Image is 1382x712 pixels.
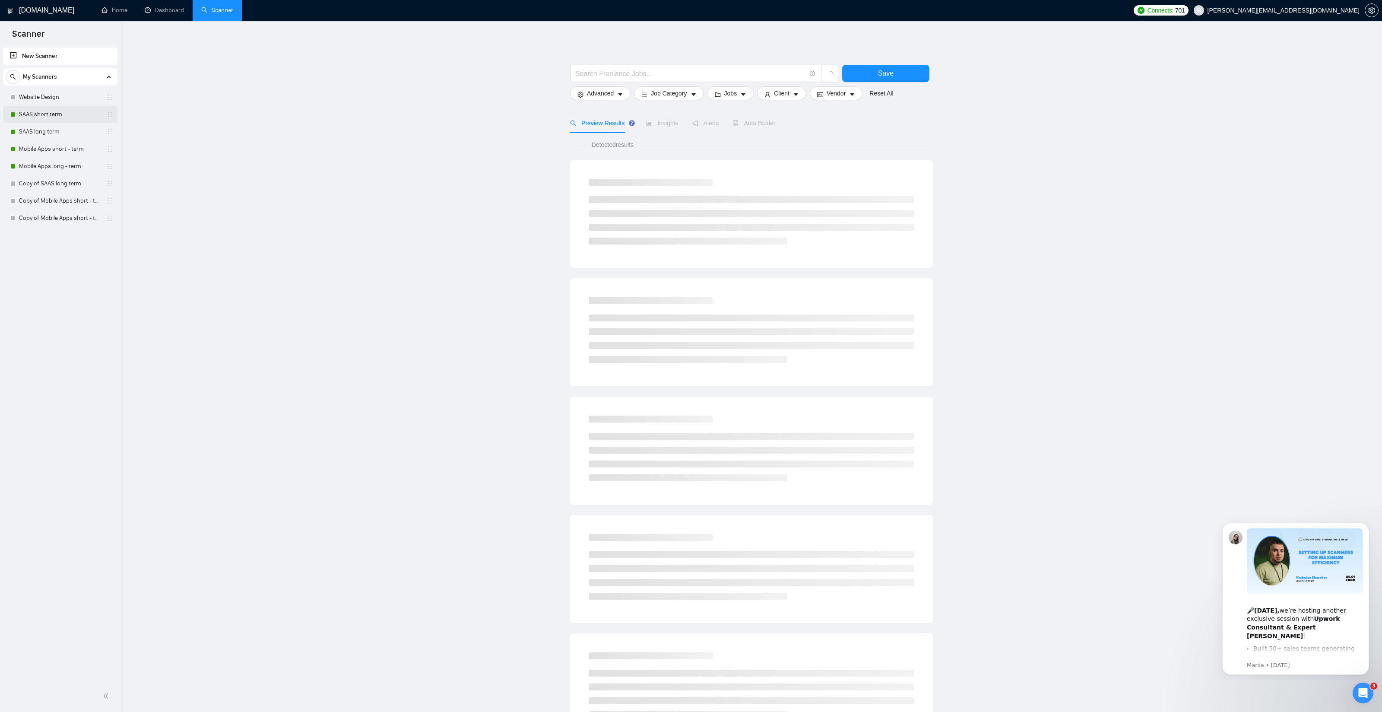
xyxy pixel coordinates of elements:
button: setting [1365,3,1379,17]
img: logo [7,4,13,18]
a: homeHome [101,6,127,14]
a: Copy of Mobile Apps short - term [19,210,101,227]
li: New Scanner [3,48,117,65]
span: holder [106,215,113,222]
span: user [764,91,770,98]
input: Search Freelance Jobs... [575,68,806,79]
span: Auto Bidder [732,120,775,127]
a: Copy of Mobile Apps short - term [19,192,101,210]
span: setting [577,91,583,98]
button: folderJobscaret-down [707,86,754,100]
button: barsJob Categorycaret-down [634,86,704,100]
span: notification [692,120,698,126]
a: setting [1365,7,1379,14]
span: bars [641,91,647,98]
span: folder [715,91,721,98]
span: holder [106,128,113,135]
span: idcard [817,91,823,98]
span: Advanced [587,89,614,98]
button: Save [842,65,929,82]
a: New Scanner [10,48,111,65]
span: info-circle [810,71,815,76]
span: robot [732,120,739,126]
span: caret-down [793,91,799,98]
span: caret-down [617,91,623,98]
span: holder [106,111,113,118]
span: search [570,120,576,126]
span: holder [106,94,113,101]
span: Alerts [692,120,719,127]
span: caret-down [740,91,746,98]
iframe: Intercom notifications message [1209,515,1382,680]
span: Save [878,68,894,79]
a: Copy of SAAS long term [19,175,101,192]
img: upwork-logo.png [1138,7,1144,14]
span: Scanner [5,28,51,46]
span: holder [106,180,113,187]
li: My Scanners [3,68,117,227]
span: Connects: [1147,6,1173,15]
a: Mobile Apps short - term [19,140,101,158]
span: Insights [646,120,678,127]
iframe: Intercom live chat [1353,683,1373,703]
span: holder [106,146,113,153]
span: area-chart [646,120,652,126]
span: loading [826,71,834,79]
button: userClientcaret-down [757,86,806,100]
a: Reset All [869,89,893,98]
span: Detected results [586,140,640,149]
a: searchScanner [201,6,233,14]
span: holder [106,163,113,170]
span: Vendor [827,89,846,98]
a: SAAS short term [19,106,101,123]
span: My Scanners [23,68,57,86]
a: Mobile Apps long - term [19,158,101,175]
button: search [6,70,20,84]
span: caret-down [691,91,697,98]
a: dashboardDashboard [145,6,184,14]
span: 3 [1370,683,1377,690]
span: double-left [103,692,111,700]
span: Preview Results [570,120,632,127]
span: search [6,74,19,80]
span: Jobs [724,89,737,98]
button: settingAdvancedcaret-down [570,86,631,100]
button: idcardVendorcaret-down [810,86,862,100]
span: setting [1365,7,1378,14]
div: Tooltip anchor [628,119,636,127]
span: holder [106,197,113,204]
a: SAAS long term [19,123,101,140]
span: user [1196,7,1202,13]
a: Website Design [19,89,101,106]
span: 701 [1175,6,1185,15]
span: caret-down [849,91,855,98]
span: Job Category [651,89,687,98]
span: Client [774,89,789,98]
